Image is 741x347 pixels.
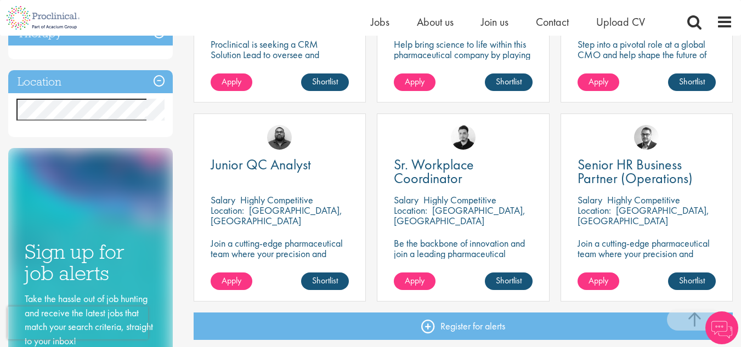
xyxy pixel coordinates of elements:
span: Apply [589,275,608,286]
a: Apply [578,272,619,290]
span: Apply [589,76,608,87]
p: Help bring science to life within this pharmaceutical company by playing a key role in their fina... [394,39,532,81]
p: Highly Competitive [240,194,313,206]
a: Junior QC Analyst [211,158,349,172]
span: Location: [211,204,244,217]
p: Join a cutting-edge pharmaceutical team where your precision and passion for quality will help sh... [578,238,716,280]
span: Salary [578,194,602,206]
a: Apply [211,272,252,290]
p: Highly Competitive [423,194,496,206]
span: Location: [394,204,427,217]
a: About us [417,15,454,29]
a: Apply [394,272,435,290]
a: Shortlist [485,272,533,290]
p: Proclinical is seeking a CRM Solution Lead to oversee and enhance the Salesforce platform for EME... [211,39,349,81]
span: Senior HR Business Partner (Operations) [578,155,693,187]
a: Register for alerts [194,312,733,340]
p: Join a cutting-edge pharmaceutical team where your precision and passion for quality will help sh... [211,238,349,280]
a: Senior HR Business Partner (Operations) [578,158,716,185]
span: Apply [405,76,425,87]
span: Location: [578,204,611,217]
a: Jobs [371,15,389,29]
p: Be the backbone of innovation and join a leading pharmaceutical company to help keep life-changin... [394,238,532,280]
span: Salary [211,194,235,206]
a: Sr. Workplace Coordinator [394,158,532,185]
a: Shortlist [668,73,716,91]
img: Anderson Maldonado [451,125,476,150]
p: Step into a pivotal role at a global CMO and help shape the future of healthcare manufacturing. [578,39,716,70]
a: Shortlist [485,73,533,91]
a: Shortlist [301,272,349,290]
span: Sr. Workplace Coordinator [394,155,474,187]
a: Shortlist [668,272,716,290]
p: [GEOGRAPHIC_DATA], [GEOGRAPHIC_DATA] [578,204,709,227]
span: Apply [405,275,425,286]
img: Chatbot [705,311,738,344]
a: Apply [394,73,435,91]
iframe: reCAPTCHA [8,306,148,339]
span: Apply [222,275,241,286]
p: [GEOGRAPHIC_DATA], [GEOGRAPHIC_DATA] [211,204,342,227]
p: [GEOGRAPHIC_DATA], [GEOGRAPHIC_DATA] [394,204,525,227]
a: Apply [211,73,252,91]
span: Salary [394,194,418,206]
a: Apply [578,73,619,91]
span: Junior QC Analyst [211,155,311,174]
h3: Location [8,70,173,94]
h3: Sign up for job alerts [25,241,156,283]
a: Join us [481,15,508,29]
a: Contact [536,15,569,29]
p: Highly Competitive [607,194,680,206]
span: Apply [222,76,241,87]
a: Shortlist [301,73,349,91]
a: Upload CV [596,15,645,29]
img: Ashley Bennett [267,125,292,150]
img: Niklas Kaminski [634,125,659,150]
